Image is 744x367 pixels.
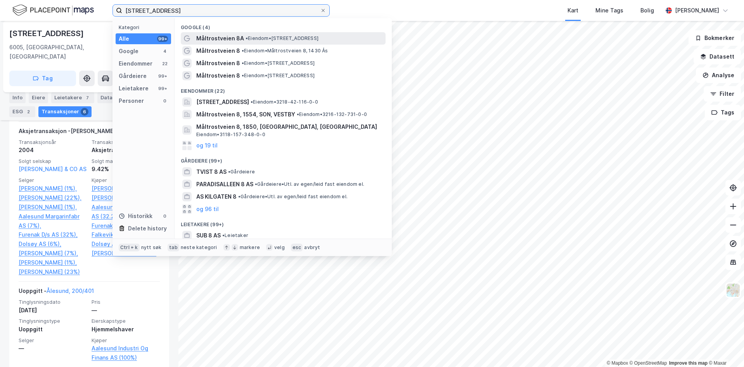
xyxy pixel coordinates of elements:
[119,34,129,43] div: Alle
[83,94,91,102] div: 7
[251,99,253,105] span: •
[694,49,741,64] button: Datasett
[92,318,160,324] span: Eierskapstype
[128,224,167,233] div: Delete history
[9,106,35,117] div: ESG
[196,110,295,119] span: Måltrostveien 8, 1554, SON, VESTBY
[19,139,87,145] span: Transaksjonsår
[222,232,225,238] span: •
[696,68,741,83] button: Analyse
[175,215,392,229] div: Leietakere (99+)
[705,330,744,367] iframe: Chat Widget
[141,244,162,251] div: nytt søk
[242,48,328,54] span: Eiendom • Måltrostveien 8, 1430 Ås
[675,6,719,15] div: [PERSON_NAME]
[175,82,392,96] div: Eiendommer (22)
[119,24,171,30] div: Kategori
[705,105,741,120] button: Tags
[122,5,320,16] input: Søk på adresse, matrikkel, gårdeiere, leietakere eller personer
[19,318,87,324] span: Tinglysningstype
[19,212,87,230] a: Aalesund Margarinfabr AS (7%),
[19,267,87,277] a: [PERSON_NAME] (23%)
[119,244,140,251] div: Ctrl + k
[92,145,160,155] div: Aksjetransaksjon
[92,299,160,305] span: Pris
[97,92,126,103] div: Datasett
[196,141,218,150] button: og 19 til
[19,193,87,203] a: [PERSON_NAME] (22%),
[630,360,667,366] a: OpenStreetMap
[92,164,160,174] div: 9.42%
[168,244,179,251] div: tab
[246,35,248,41] span: •
[92,221,160,230] a: Furenak D/s AS (34.41%),
[19,249,87,258] a: [PERSON_NAME] (7%),
[196,204,219,214] button: og 96 til
[568,6,578,15] div: Kart
[246,35,318,42] span: Eiendom • [STREET_ADDRESS]
[92,193,160,203] a: [PERSON_NAME] (1.08%),
[228,169,230,175] span: •
[92,158,160,164] span: Solgt matrikkelandel
[92,177,160,183] span: Kjøper
[196,180,253,189] span: PARADISALLEEN 8 AS
[19,239,87,249] a: Dolsøy AS (6%),
[19,230,87,239] a: Furenak D/s AS (32%),
[196,122,382,132] span: Måltrostveien 8, 1850, [GEOGRAPHIC_DATA], [GEOGRAPHIC_DATA]
[162,213,168,219] div: 0
[92,306,160,315] div: —
[119,71,147,81] div: Gårdeiere
[119,47,138,56] div: Google
[24,108,32,116] div: 2
[157,36,168,42] div: 99+
[92,203,160,221] a: Aalesund Margarinfabr AS (32.26%),
[119,211,152,221] div: Historikk
[304,244,320,251] div: avbryt
[238,194,241,199] span: •
[196,59,240,68] span: Måltrostveien 8
[242,60,244,66] span: •
[19,258,87,267] a: [PERSON_NAME] (1%),
[81,108,88,116] div: 6
[9,71,76,86] button: Tag
[196,97,249,107] span: [STREET_ADDRESS]
[92,337,160,344] span: Kjøper
[92,249,160,258] a: [PERSON_NAME] (1.08%)
[92,344,160,362] a: Aalesund Industri Og Finans AS (100%)
[669,360,708,366] a: Improve this map
[92,230,160,239] a: Falkevik R J AS (23.66%),
[607,360,628,366] a: Mapbox
[196,46,240,55] span: Måltrostveien 8
[92,239,160,249] a: Dolsøy AS (6.45%),
[228,169,255,175] span: Gårdeiere
[92,139,160,145] span: Transaksjonstype
[9,43,126,61] div: 6005, [GEOGRAPHIC_DATA], [GEOGRAPHIC_DATA]
[9,27,85,40] div: [STREET_ADDRESS]
[38,106,92,117] div: Transaksjoner
[255,181,364,187] span: Gårdeiere • Utl. av egen/leid fast eiendom el.
[255,181,257,187] span: •
[9,92,26,103] div: Info
[119,59,152,68] div: Eiendommer
[240,244,260,251] div: markere
[19,337,87,344] span: Selger
[162,98,168,104] div: 0
[47,287,94,294] a: Ålesund, 200/401
[19,203,87,212] a: [PERSON_NAME] (1%),
[12,3,94,17] img: logo.f888ab2527a4732fd821a326f86c7f29.svg
[29,92,48,103] div: Eiere
[196,132,265,138] span: Eiendom • 3118-157-348-0-0
[162,48,168,54] div: 4
[19,184,87,193] a: [PERSON_NAME] (1%),
[705,330,744,367] div: Kontrollprogram for chat
[640,6,654,15] div: Bolig
[19,344,87,353] div: —
[704,86,741,102] button: Filter
[196,167,227,177] span: TVIST 8 AS
[222,232,248,239] span: Leietaker
[595,6,623,15] div: Mine Tags
[297,111,367,118] span: Eiendom • 3216-132-731-0-0
[51,92,94,103] div: Leietakere
[19,306,87,315] div: [DATE]
[175,18,392,32] div: Google (4)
